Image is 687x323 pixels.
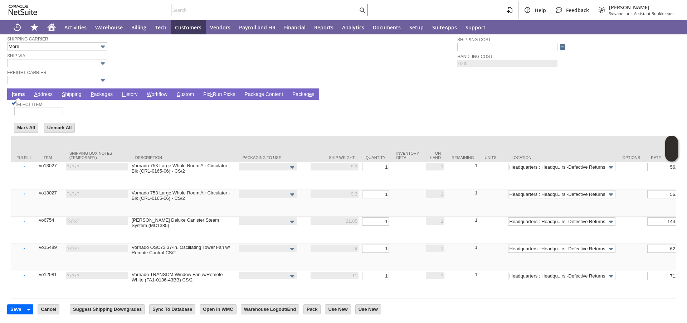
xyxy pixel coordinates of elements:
[665,136,678,161] iframe: Click here to launch Oracle Guided Learning Help Panel
[210,24,230,31] span: Vendors
[38,305,59,314] input: Cancel
[201,91,237,98] a: PickRun Picks
[43,155,59,160] div: Item
[358,6,366,14] svg: Search
[131,24,146,31] span: Billing
[39,190,57,196] a: vo13027
[39,217,54,223] a: vo6754
[314,24,333,31] span: Reports
[280,20,310,34] a: Financial
[14,102,42,107] a: Select Item
[33,91,54,98] a: Address
[623,155,640,160] div: Options
[70,305,145,314] input: Suggest Shipping Downgrades
[342,24,364,31] span: Analytics
[127,20,151,34] a: Billing
[607,245,615,253] img: More Options
[8,305,24,314] input: Save
[9,20,26,34] a: Recent Records
[14,123,38,132] input: Mark All
[535,7,546,14] span: Help
[130,217,237,244] td: [PERSON_NAME] Deluxe Canister Steam System (MC1385)
[95,24,123,31] span: Warehouse
[259,91,262,97] span: g
[130,189,237,217] td: Vornado 753 Large Whole Room Air Circulator - Blk (CR1-0165-06) - CS/2
[607,272,615,280] img: More Options
[47,23,56,32] svg: Home
[508,245,615,253] input: Headquarters : Headquarters -Defective Returns
[288,218,296,226] img: More Options
[508,190,615,198] input: Headquarters : Headquarters -Defective Returns
[607,191,615,199] img: More Options
[26,20,43,34] div: Shortcuts
[171,6,358,14] input: Search
[607,218,615,226] img: More Options
[446,217,479,244] td: 1
[284,24,306,31] span: Financial
[91,91,94,97] span: P
[634,11,674,16] span: Assistant Bookkeeper
[235,20,280,34] a: Payroll and HR
[130,162,237,189] td: Vornado 753 Large Whole Room Air Circulator - Blk (CR1-0165-06) - CS/2
[62,91,65,97] span: S
[366,155,386,160] div: Quantity
[39,245,57,250] a: vo15489
[9,5,37,15] svg: logo
[91,20,127,34] a: Warehouse
[39,272,57,277] a: vo12081
[356,305,381,314] input: Use New
[99,76,107,85] img: More Options
[39,163,57,168] a: vo13027
[7,53,25,58] a: Ship Via
[309,91,312,97] span: e
[396,151,419,160] div: Inventory Detail
[338,20,369,34] a: Analytics
[13,23,21,32] svg: Recent Records
[13,275,35,276] input: Fulfill
[288,191,296,199] img: More Options
[566,7,589,14] span: Feedback
[288,272,296,280] img: More Options
[60,91,83,98] a: Shipping
[34,91,38,97] span: A
[430,151,441,160] div: On Hand
[135,155,232,160] div: Description
[446,244,479,271] td: 1
[241,305,299,314] input: Warehouse Logout/End
[314,155,355,160] div: Ship Weight
[13,248,35,249] input: Fulfill
[512,155,612,160] div: Location
[508,163,615,171] input: Headquarters : Headquarters -Defective Returns
[177,91,180,97] span: C
[99,59,107,68] img: More Options
[369,20,405,34] a: Documents
[243,91,285,98] a: Package Content
[609,4,674,11] span: [PERSON_NAME]
[405,20,428,34] a: Setup
[559,43,566,51] a: Calculate
[12,91,13,97] span: I
[243,155,303,160] div: Packaging to Use
[651,155,679,160] div: Rate
[43,20,60,34] a: Home
[466,24,486,31] span: Support
[457,54,493,59] a: Handling Cost
[13,193,35,194] input: Fulfill
[200,305,236,314] input: Open In WMC
[508,217,615,226] input: Headquarters : Headquarters -Defective Returns
[304,305,320,314] input: Pack
[288,163,296,172] img: More Options
[150,305,195,314] input: Sync To Database
[373,24,401,31] span: Documents
[60,20,91,34] a: Activities
[667,90,676,98] a: Unrolled view on
[409,24,424,31] span: Setup
[151,20,171,34] a: Tech
[175,91,196,98] a: Custom
[13,221,35,222] input: Fulfill
[7,37,48,42] a: Shipping Carrier
[428,20,461,34] a: SuiteApps
[7,70,47,75] a: Freight Carrier
[7,42,107,50] input: More
[13,166,35,167] input: Fulfill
